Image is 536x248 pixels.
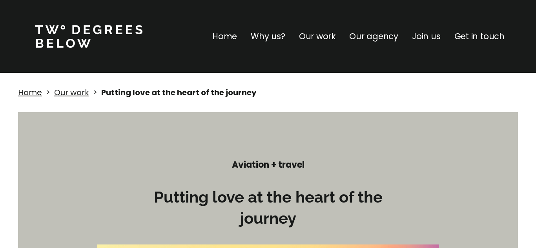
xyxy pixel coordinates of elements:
[101,87,257,98] strong: Putting love at the heart of the journey
[349,30,398,43] a: Our agency
[212,30,237,43] a: Home
[412,30,441,43] a: Join us
[454,30,505,43] a: Get in touch
[251,30,285,43] a: Why us?
[93,87,97,98] p: >
[299,30,335,43] a: Our work
[18,87,42,98] a: Home
[150,159,386,171] h4: Aviation + travel
[46,87,50,98] p: >
[150,186,386,229] h3: Putting love at the heart of the journey
[54,87,89,98] a: Our work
